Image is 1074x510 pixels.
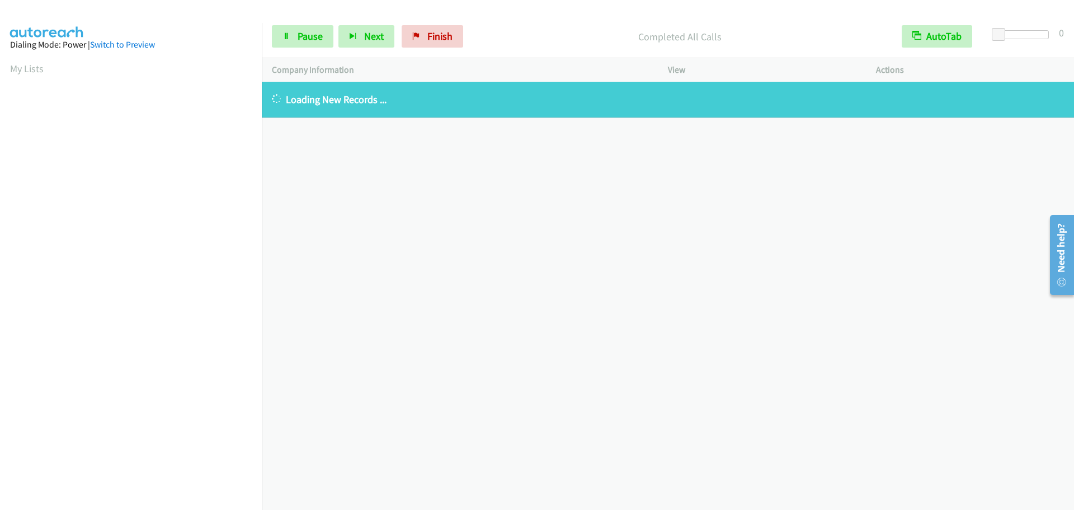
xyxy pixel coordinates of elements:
[876,63,1064,77] p: Actions
[1059,25,1064,40] div: 0
[427,30,453,43] span: Finish
[272,25,333,48] a: Pause
[338,25,394,48] button: Next
[272,63,648,77] p: Company Information
[10,62,44,75] a: My Lists
[364,30,384,43] span: Next
[10,38,252,52] div: Dialing Mode: Power |
[402,25,463,48] a: Finish
[478,29,882,44] p: Completed All Calls
[668,63,856,77] p: View
[298,30,323,43] span: Pause
[1042,210,1074,300] iframe: Resource Center
[997,30,1049,39] div: Delay between calls (in seconds)
[90,39,155,50] a: Switch to Preview
[272,92,1064,107] p: Loading New Records ...
[902,25,972,48] button: AutoTab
